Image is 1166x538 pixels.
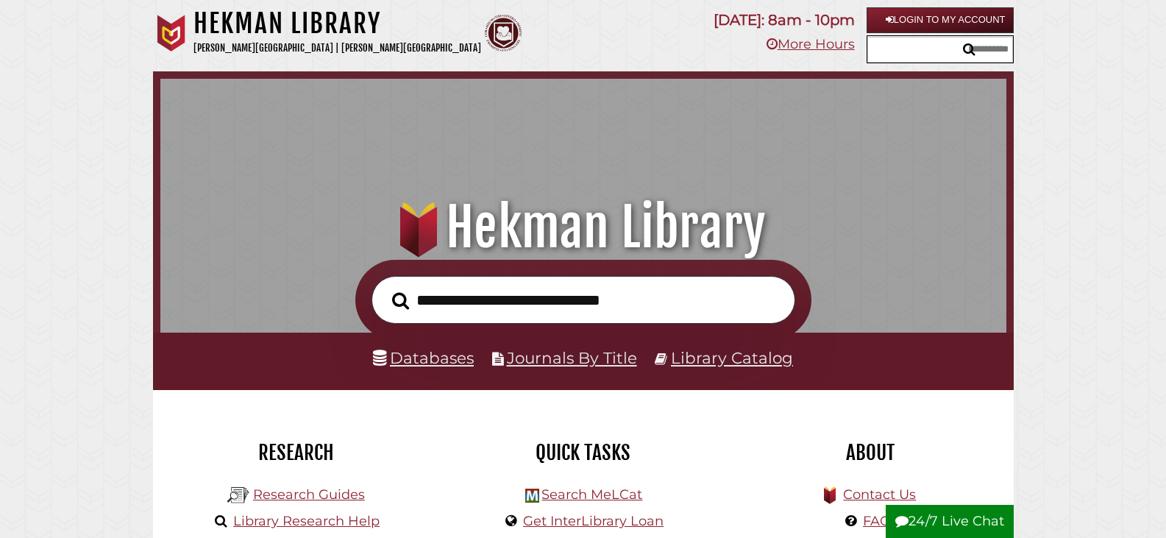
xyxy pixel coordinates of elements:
img: Calvin University [153,15,190,52]
p: [PERSON_NAME][GEOGRAPHIC_DATA] | [PERSON_NAME][GEOGRAPHIC_DATA] [193,40,481,57]
h2: Quick Tasks [451,440,716,465]
a: FAQs [863,513,897,529]
h2: Research [164,440,429,465]
a: Get InterLibrary Loan [523,513,664,529]
a: More Hours [767,36,855,52]
img: Calvin Theological Seminary [485,15,522,52]
a: Library Catalog [671,348,793,367]
i: Search [392,291,409,310]
img: Hekman Library Logo [525,489,539,503]
h1: Hekman Library [193,7,481,40]
img: Hekman Library Logo [227,484,249,506]
a: Databases [373,348,474,367]
a: Contact Us [843,486,916,503]
p: [DATE]: 8am - 10pm [714,7,855,33]
a: Library Research Help [233,513,380,529]
a: Search MeLCat [541,486,642,503]
a: Journals By Title [507,348,637,367]
a: Login to My Account [867,7,1014,33]
h2: About [738,440,1003,465]
h1: Hekman Library [177,195,988,260]
a: Research Guides [253,486,365,503]
button: Search [385,288,416,314]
